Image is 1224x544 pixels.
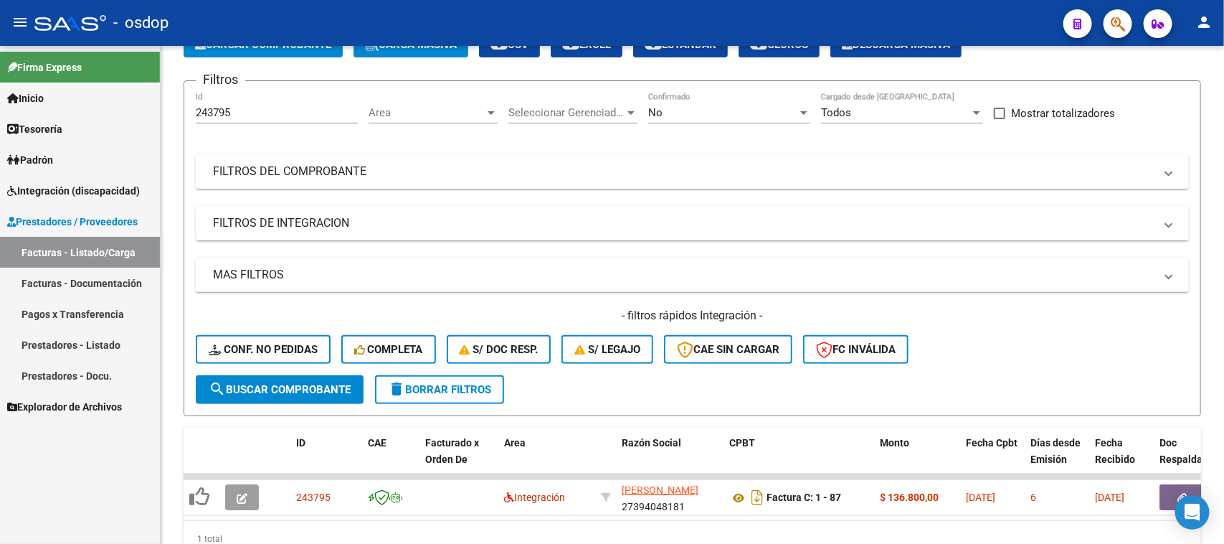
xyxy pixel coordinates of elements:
span: S/ Doc Resp. [460,343,539,356]
span: CAE SIN CARGAR [677,343,779,356]
span: Borrar Filtros [388,383,491,396]
button: FC Inválida [803,335,908,364]
span: Firma Express [7,60,82,75]
span: Integración (discapacidad) [7,183,140,199]
mat-icon: search [209,380,226,398]
datatable-header-cell: Area [498,428,595,491]
span: Buscar Comprobante [209,383,351,396]
span: CSV [490,38,528,51]
mat-icon: person [1195,14,1213,31]
button: Borrar Filtros [375,375,504,404]
span: - osdop [113,7,169,39]
i: Descargar documento [748,486,767,509]
div: Open Intercom Messenger [1175,495,1210,530]
button: Completa [341,335,436,364]
span: Prestadores / Proveedores [7,214,138,230]
button: Conf. no pedidas [196,335,331,364]
span: Gecros [750,38,808,51]
span: CAE [368,437,386,449]
datatable-header-cell: Razón Social [616,428,724,491]
span: Conf. no pedidas [209,343,318,356]
span: EXCEL [562,38,611,51]
strong: $ 136.800,00 [880,492,939,503]
mat-panel-title: MAS FILTROS [213,267,1154,283]
span: Completa [354,343,423,356]
span: 243795 [296,492,331,503]
mat-panel-title: FILTROS DEL COMPROBANTE [213,164,1154,179]
span: Facturado x Orden De [425,437,479,465]
span: ID [296,437,305,449]
button: CAE SIN CARGAR [664,335,792,364]
h3: Filtros [196,70,245,90]
span: CPBT [729,437,755,449]
datatable-header-cell: Facturado x Orden De [419,428,498,491]
span: Seleccionar Gerenciador [508,106,625,119]
datatable-header-cell: CAE [362,428,419,491]
span: Mostrar totalizadores [1011,105,1115,122]
span: [DATE] [966,492,995,503]
mat-expansion-panel-header: FILTROS DE INTEGRACION [196,206,1189,240]
datatable-header-cell: Monto [874,428,960,491]
span: Monto [880,437,909,449]
datatable-header-cell: CPBT [724,428,874,491]
mat-icon: delete [388,380,405,398]
span: [DATE] [1095,492,1124,503]
span: 6 [1030,492,1036,503]
span: Padrón [7,152,53,168]
span: No [648,106,663,119]
span: Fecha Recibido [1095,437,1135,465]
button: Buscar Comprobante [196,375,364,404]
span: Fecha Cpbt [966,437,1017,449]
span: Area [369,106,485,119]
span: S/ legajo [574,343,640,356]
span: Todos [821,106,851,119]
mat-expansion-panel-header: FILTROS DEL COMPROBANTE [196,154,1189,189]
mat-panel-title: FILTROS DE INTEGRACION [213,215,1154,231]
span: Integración [504,492,565,503]
span: Razón Social [622,437,681,449]
button: S/ Doc Resp. [447,335,551,364]
span: Tesorería [7,121,62,137]
span: Días desde Emisión [1030,437,1081,465]
strong: Factura C: 1 - 87 [767,492,841,504]
span: Inicio [7,90,44,106]
span: Explorador de Archivos [7,399,122,415]
span: Doc Respaldatoria [1159,437,1224,465]
span: Estandar [645,38,716,51]
h4: - filtros rápidos Integración - [196,308,1189,324]
span: FC Inválida [816,343,896,356]
datatable-header-cell: Fecha Cpbt [960,428,1025,491]
mat-icon: menu [11,14,29,31]
span: Area [504,437,526,449]
button: S/ legajo [561,335,653,364]
div: 27394048181 [622,482,718,512]
datatable-header-cell: Fecha Recibido [1089,428,1154,491]
datatable-header-cell: Días desde Emisión [1025,428,1089,491]
span: [PERSON_NAME] [622,484,698,496]
datatable-header-cell: ID [290,428,362,491]
mat-expansion-panel-header: MAS FILTROS [196,258,1189,292]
